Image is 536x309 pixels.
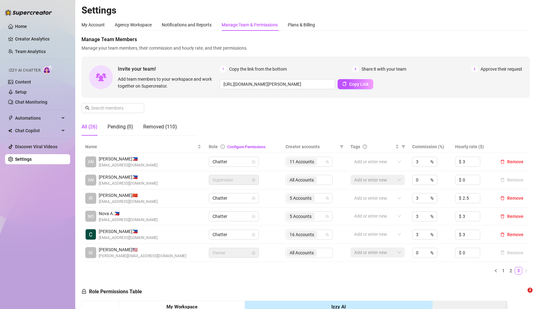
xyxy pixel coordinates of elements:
span: Chatter [213,212,255,221]
span: left [494,269,498,273]
span: 3 [471,66,478,73]
span: Chatter [213,193,255,203]
span: thunderbolt [8,116,13,121]
span: Remove [507,232,523,237]
span: team [325,160,329,164]
span: [PERSON_NAME][EMAIL_ADDRESS][DOMAIN_NAME] [99,253,186,259]
span: [EMAIL_ADDRESS][DOMAIN_NAME] [99,181,158,187]
a: Chat Monitoring [15,100,47,105]
span: Chat Copilot [15,126,60,136]
span: Name [85,143,196,150]
span: Remove [507,196,523,201]
span: AN [88,176,94,183]
span: team [325,214,329,218]
li: 3 [515,267,522,274]
div: My Account [81,21,105,28]
span: Chatter [213,230,255,239]
span: NO [88,213,94,220]
span: search [85,106,90,110]
img: Cecil Capuchino [86,229,96,240]
span: Invite your team! [118,65,220,73]
span: filter [402,145,405,149]
span: lock [252,214,255,218]
span: Copy the link from the bottom [229,66,287,73]
th: Commission (%) [408,141,451,153]
input: Search members [91,105,135,111]
a: Settings [15,157,32,162]
img: Chat Copilot [8,128,12,133]
img: logo-BBDzfeDw.svg [5,9,52,16]
span: 11 Accounts [287,158,317,165]
li: Next Page [522,267,530,274]
a: Team Analytics [15,49,46,54]
span: [PERSON_NAME] 🇺🇸 [99,246,186,253]
span: Automations [15,113,60,123]
div: Pending (0) [108,123,133,131]
div: Manage Team & Permissions [222,21,278,28]
span: lock [252,251,255,255]
span: delete [500,214,505,219]
img: AI Chatter [43,65,53,74]
a: 3 [515,267,522,274]
span: [EMAIL_ADDRESS][DOMAIN_NAME] [99,235,158,241]
button: Remove [498,176,526,184]
span: 16 Accounts [287,231,317,238]
button: Remove [498,158,526,165]
span: Add team members to your workspace and work together on Supercreator. [118,76,217,89]
span: lock [252,160,255,164]
span: copy [342,82,347,86]
span: Owner [213,248,255,257]
span: [EMAIL_ADDRESS][DOMAIN_NAME] [99,199,158,205]
a: Discover Viral Videos [15,144,57,149]
span: filter [400,142,407,151]
span: [PERSON_NAME] 🇨🇳 [99,192,158,199]
button: Remove [498,231,526,238]
span: [EMAIL_ADDRESS][DOMAIN_NAME] [99,217,158,223]
span: delete [500,160,505,164]
span: Share it with your team [361,66,406,73]
span: RI [89,249,93,256]
span: Remove [507,214,523,219]
th: Hourly rate ($) [451,141,494,153]
span: right [524,269,528,273]
span: lock [81,289,87,294]
button: Remove [498,194,526,202]
span: 16 Accounts [290,231,314,238]
div: Plans & Billing [288,21,315,28]
span: [PERSON_NAME] 🇵🇭 [99,174,158,181]
span: [PERSON_NAME] 🇵🇭 [99,155,158,162]
a: Content [15,79,31,84]
th: Name [81,141,205,153]
iframe: Intercom live chat [515,288,530,303]
span: [EMAIL_ADDRESS][DOMAIN_NAME] [99,162,158,168]
span: 2 [352,66,359,73]
span: question-circle [363,144,367,149]
span: 2 [528,288,533,293]
span: 5 Accounts [287,213,314,220]
div: All (26) [81,123,97,131]
span: Approve their request [481,66,522,73]
a: Configure Permissions [227,145,265,149]
span: [PERSON_NAME] 🇵🇭 [99,228,158,235]
a: 1 [500,267,507,274]
span: Tags [350,143,360,150]
span: 5 Accounts [290,213,312,220]
button: Copy Link [338,79,373,89]
span: IR [89,195,93,202]
span: 5 Accounts [287,194,314,202]
span: Izzy AI Chatter [9,68,40,73]
span: Creator accounts [286,143,338,150]
div: Agency Workspace [115,21,152,28]
span: Copy Link [349,82,369,87]
button: left [492,267,500,274]
span: lock [252,196,255,200]
a: Creator Analytics [15,34,65,44]
a: Home [15,24,27,29]
span: lock [252,233,255,236]
div: Notifications and Reports [162,21,212,28]
span: info-circle [220,144,225,149]
a: 2 [507,267,514,274]
span: Role [209,144,218,149]
span: filter [340,145,344,149]
li: 1 [500,267,507,274]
